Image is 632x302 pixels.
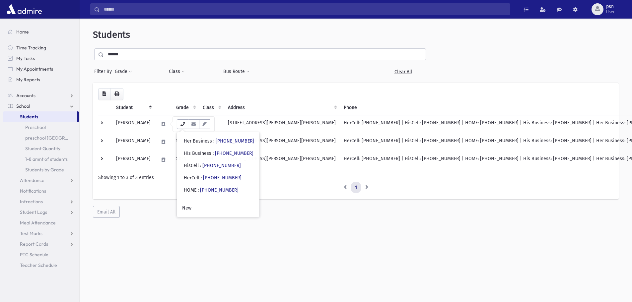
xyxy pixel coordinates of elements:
[199,115,224,133] td: SK-N
[213,138,214,144] span: :
[215,151,253,156] a: [PHONE_NUMBER]
[3,101,79,111] a: School
[200,187,239,193] a: [PHONE_NUMBER]
[3,260,79,271] a: Teacher Schedule
[114,66,132,78] button: Grade
[3,122,79,133] a: Preschool
[112,151,155,169] td: [PERSON_NAME]
[203,175,242,181] a: [PHONE_NUMBER]
[16,29,29,35] span: Home
[380,66,426,78] a: Clear All
[199,100,224,115] th: Class: activate to sort column ascending
[3,74,79,85] a: My Reports
[94,68,114,75] span: Filter By
[184,174,242,181] div: HerCell
[172,115,199,133] td: SK-N
[3,143,79,154] a: Student Quantity
[606,9,615,15] span: User
[184,187,239,194] div: HOME
[110,88,123,100] button: Print
[5,3,43,16] img: AdmirePro
[16,92,35,98] span: Accounts
[213,151,214,156] span: :
[224,100,340,115] th: Address: activate to sort column ascending
[177,202,259,214] a: New
[3,133,79,143] a: preschool [GEOGRAPHIC_DATA]
[184,138,254,145] div: Her Business
[3,42,79,53] a: Time Tracking
[201,175,202,181] span: :
[112,115,155,133] td: [PERSON_NAME]
[3,249,79,260] a: PTC Schedule
[224,115,340,133] td: [STREET_ADDRESS][PERSON_NAME][PERSON_NAME]
[16,55,35,61] span: My Tasks
[351,182,361,194] a: 1
[216,138,254,144] a: [PHONE_NUMBER]
[112,100,155,115] th: Student: activate to sort column descending
[224,151,340,169] td: [STREET_ADDRESS][PERSON_NAME][PERSON_NAME]
[3,154,79,164] a: 1-8 amnt of students
[20,177,44,183] span: Attendance
[184,150,253,157] div: His Business
[20,209,47,215] span: Student Logs
[200,163,201,168] span: :
[3,186,79,196] a: Notifications
[3,217,79,228] a: Meal Attendance
[20,199,43,205] span: Infractions
[606,4,615,9] span: psn
[199,119,210,129] button: Email Templates
[223,66,250,78] button: Bus Route
[98,88,110,100] button: CSV
[3,164,79,175] a: Students by Grade
[20,241,48,247] span: Report Cards
[20,188,46,194] span: Notifications
[202,163,241,168] a: [PHONE_NUMBER]
[3,207,79,217] a: Student Logs
[93,29,130,40] span: Students
[169,66,185,78] button: Class
[172,151,199,169] td: SK-N
[100,3,510,15] input: Search
[20,230,42,236] span: Test Marks
[16,103,30,109] span: School
[172,133,199,151] td: 5
[184,162,241,169] div: HisCell
[3,228,79,239] a: Test Marks
[20,262,57,268] span: Teacher Schedule
[20,220,56,226] span: Meal Attendance
[3,53,79,64] a: My Tasks
[93,206,120,218] button: Email All
[3,27,79,37] a: Home
[20,252,48,258] span: PTC Schedule
[3,111,77,122] a: Students
[172,100,199,115] th: Grade: activate to sort column ascending
[3,175,79,186] a: Attendance
[3,90,79,101] a: Accounts
[16,77,40,83] span: My Reports
[98,174,613,181] div: Showing 1 to 3 of 3 entries
[16,66,53,72] span: My Appointments
[3,64,79,74] a: My Appointments
[112,133,155,151] td: [PERSON_NAME]
[3,196,79,207] a: Infractions
[224,133,340,151] td: [STREET_ADDRESS][PERSON_NAME][PERSON_NAME]
[16,45,46,51] span: Time Tracking
[198,187,199,193] span: :
[3,239,79,249] a: Report Cards
[20,114,38,120] span: Students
